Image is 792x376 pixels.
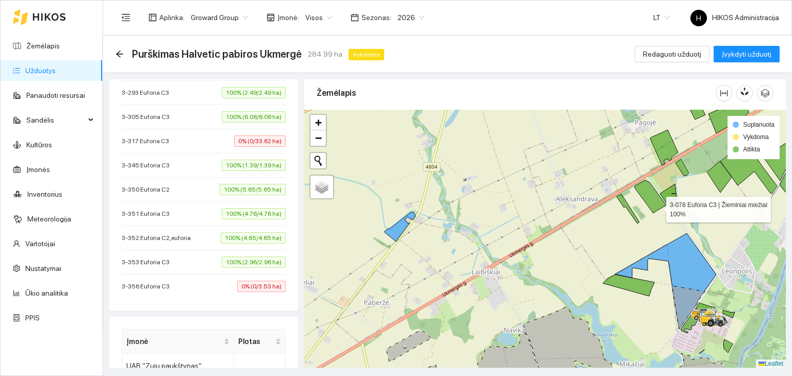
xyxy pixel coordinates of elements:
span: Groward Group [191,10,248,25]
span: 3-350 Euforia C2 [122,184,175,195]
a: Layers [310,176,333,198]
a: PPIS [25,314,40,322]
button: column-width [716,85,732,101]
button: menu-fold [115,7,136,28]
span: 3-356 Euforia C3 [122,281,175,292]
span: Sezonas : [361,12,391,23]
a: Įmonės [26,165,50,174]
a: Užduotys [25,66,56,75]
button: Initiate a new search [310,153,326,168]
button: Redaguoti užduotį [635,46,709,62]
span: H [696,10,701,26]
span: 100% (6.08/6.08 ha) [222,111,286,123]
span: 3-345 Euforia C3 [122,160,175,170]
span: 3-317 Euforia C3 [122,136,174,146]
span: 284.99 ha [308,48,342,60]
span: LT [653,10,670,25]
span: 3-353 Euforia C3 [122,257,175,267]
span: 100% (5.65/5.65 ha) [220,184,286,195]
span: Vykdoma [743,133,769,141]
span: Vykdoma [349,49,384,60]
span: 3-293 Euforia C3 [122,88,174,98]
a: Vartotojai [25,240,55,248]
span: arrow-left [115,50,124,58]
a: Žemėlapis [26,42,60,50]
span: 3-352 Euforia C2,euforia [122,233,196,243]
span: Visos [305,10,332,25]
span: + [315,116,322,129]
span: Aplinka : [159,12,185,23]
span: Įvykdyti užduotį [722,48,771,60]
th: this column's title is Plotas,this column is sortable [234,330,286,354]
span: − [315,131,322,144]
span: 100% (2.49/2.49 ha) [222,87,286,98]
a: Meteorologija [27,215,71,223]
span: 100% (1.39/1.39 ha) [222,160,286,171]
span: shop [267,13,275,22]
span: 3-305 Euforia C3 [122,112,175,122]
span: Suplanuota [743,121,774,128]
div: Žemėlapis [317,78,716,108]
a: Ūkio analitika [25,289,68,297]
a: Zoom out [310,130,326,146]
span: 100% (4.65/4.65 ha) [221,232,286,244]
span: 100% (4.76/4.76 ha) [222,208,286,219]
span: layout [148,13,157,22]
span: calendar [351,13,359,22]
span: HIKOS Administracija [690,13,779,22]
span: Sandėlis [26,110,85,130]
a: Leaflet [758,360,783,367]
span: menu-fold [121,13,130,22]
span: Įmonė [126,336,222,347]
a: Inventorius [27,190,62,198]
a: Panaudoti resursai [26,91,85,99]
span: 100% (2.96/2.96 ha) [222,257,286,268]
span: Plotas [238,336,273,347]
button: Įvykdyti užduotį [714,46,780,62]
a: Zoom in [310,115,326,130]
a: Redaguoti užduotį [635,50,709,58]
span: column-width [716,89,732,97]
span: 0% (0/33.62 ha) [234,135,286,147]
span: 3-351 Euforia C3 [122,209,175,219]
span: Purškimas Halvetic pabiros Ukmergė [132,46,302,62]
span: Redaguoti užduotį [643,48,701,60]
div: Atgal [115,50,124,59]
a: Nustatymai [25,264,61,272]
th: this column's title is Įmonė,this column is sortable [122,330,234,354]
a: Kultūros [26,141,52,149]
span: Įmonė : [277,12,299,23]
span: 0% (0/3.53 ha) [237,281,286,292]
span: Atlikta [743,146,760,153]
span: 2026 [398,10,424,25]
